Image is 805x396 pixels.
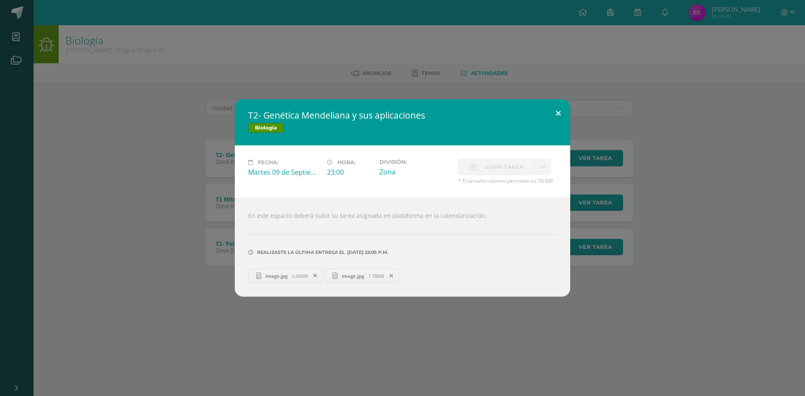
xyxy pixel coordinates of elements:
span: Biología [248,123,283,133]
span: Subir tarea [485,159,524,175]
span: Remover entrega [384,271,399,280]
span: * El tamaño máximo permitido es 50 MB [458,177,557,184]
div: 23:00 [327,168,373,177]
label: División: [379,159,452,165]
a: image.jpg 2.06MB [248,269,323,283]
span: [DATE] 22:05 p.m. [345,252,389,253]
a: image.jpg 1.78MB [325,269,400,283]
span: Realizaste la última entrega el [257,249,345,255]
a: La fecha de entrega ha expirado [535,159,551,175]
div: Martes 09 de Septiembre [248,168,320,177]
span: image.jpg [338,273,368,279]
button: Close (Esc) [546,99,570,128]
span: 1.78MB [368,273,384,279]
span: Remover entrega [308,271,322,280]
span: image.jpg [261,273,292,279]
span: 2.06MB [292,273,308,279]
div: En este espacio deberá subir su tarea asignada en plataforma en la calendarización. [235,198,570,297]
span: Hora: [338,159,356,166]
span: Fecha: [258,159,278,166]
h2: T2- Genética Mendeliana y sus aplicaciones [248,109,557,121]
label: La fecha de entrega ha expirado [458,159,535,175]
div: Zona [379,167,452,176]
